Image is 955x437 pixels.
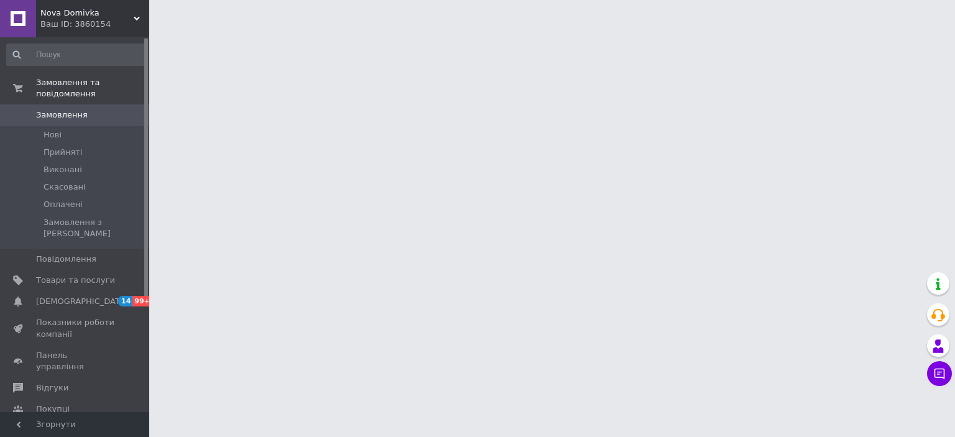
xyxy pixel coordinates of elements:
[40,7,134,19] span: Nova Domivka
[36,109,88,121] span: Замовлення
[44,199,83,210] span: Оплачені
[132,296,153,306] span: 99+
[36,382,68,393] span: Відгуки
[36,350,115,372] span: Панель управління
[36,403,70,415] span: Покупці
[118,296,132,306] span: 14
[927,361,952,386] button: Чат з покупцем
[36,296,128,307] span: [DEMOGRAPHIC_DATA]
[44,217,145,239] span: Замовлення з [PERSON_NAME]
[36,275,115,286] span: Товари та послуги
[44,164,82,175] span: Виконані
[44,182,86,193] span: Скасовані
[6,44,147,66] input: Пошук
[36,317,115,339] span: Показники роботи компанії
[36,254,96,265] span: Повідомлення
[36,77,149,99] span: Замовлення та повідомлення
[40,19,149,30] div: Ваш ID: 3860154
[44,129,62,140] span: Нові
[44,147,82,158] span: Прийняті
